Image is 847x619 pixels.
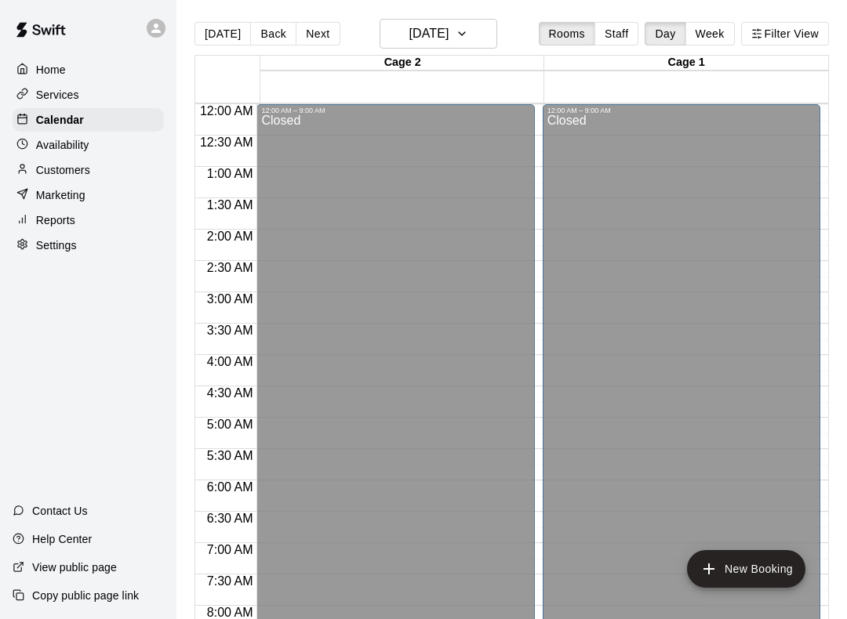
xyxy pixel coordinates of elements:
span: 6:30 AM [203,512,257,525]
span: 12:30 AM [196,136,257,149]
p: Help Center [32,531,92,547]
p: Contact Us [32,503,88,519]
span: 3:30 AM [203,324,257,337]
a: Marketing [13,183,164,207]
p: Copy public page link [32,588,139,603]
a: Availability [13,133,164,157]
button: add [687,550,805,588]
a: Services [13,83,164,107]
span: 8:00 AM [203,606,257,619]
p: Settings [36,237,77,253]
p: Customers [36,162,90,178]
span: 5:30 AM [203,449,257,462]
a: Calendar [13,108,164,132]
button: Next [296,22,340,45]
button: [DATE] [194,22,251,45]
span: 1:30 AM [203,198,257,212]
p: Services [36,87,79,103]
p: Home [36,62,66,78]
span: 7:00 AM [203,543,257,556]
p: Marketing [36,187,85,203]
div: 12:00 AM – 9:00 AM [261,107,529,114]
p: View public page [32,559,117,575]
button: Rooms [539,22,595,45]
a: Customers [13,158,164,182]
span: 12:00 AM [196,104,257,118]
button: Back [250,22,296,45]
button: Day [645,22,685,45]
p: Calendar [36,112,84,128]
a: Reports [13,208,164,232]
span: 7:30 AM [203,574,257,588]
h6: [DATE] [409,23,449,45]
button: Week [685,22,735,45]
p: Availability [36,137,89,153]
span: 4:00 AM [203,355,257,368]
span: 3:00 AM [203,292,257,306]
p: Reports [36,212,75,228]
a: Settings [13,233,164,257]
button: Filter View [741,22,829,45]
span: 1:00 AM [203,167,257,180]
span: 5:00 AM [203,418,257,431]
button: [DATE] [380,19,497,49]
div: Cage 2 [260,56,544,71]
button: Staff [594,22,639,45]
span: 4:30 AM [203,386,257,400]
span: 2:00 AM [203,230,257,243]
span: 2:30 AM [203,261,257,274]
span: 6:00 AM [203,480,257,494]
div: Cage 1 [544,56,828,71]
div: 12:00 AM – 9:00 AM [547,107,816,114]
a: Home [13,58,164,81]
